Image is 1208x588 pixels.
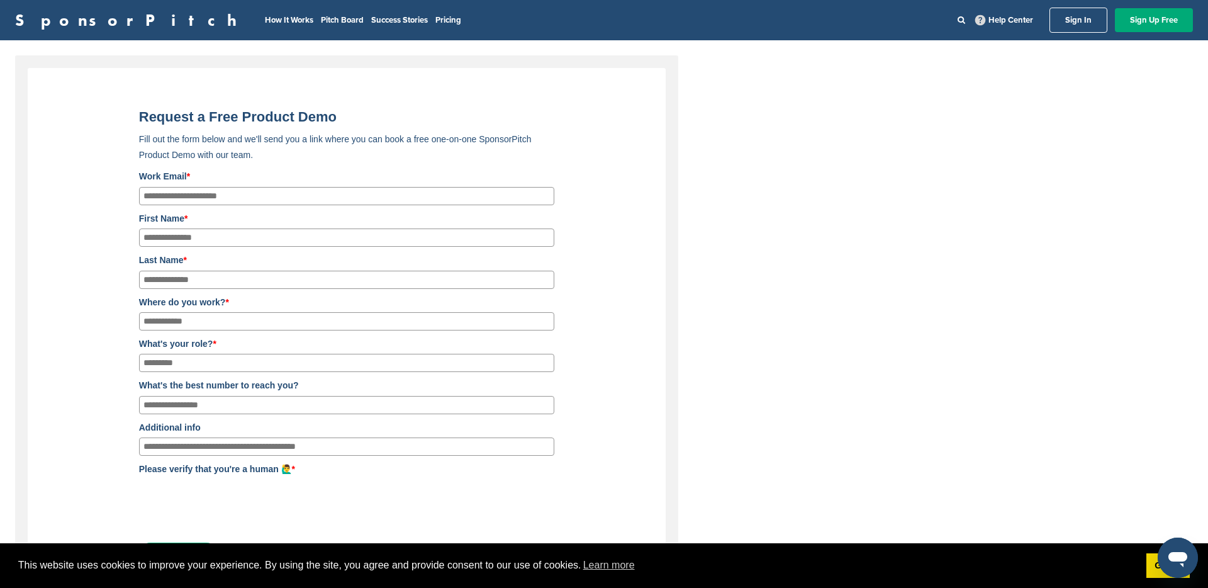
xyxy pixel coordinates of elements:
[265,15,313,25] a: How It Works
[371,15,428,25] a: Success Stories
[139,132,554,163] p: Fill out the form below and we'll send you a link where you can book a free one-on-one SponsorPit...
[139,295,554,309] label: Where do you work?
[1146,553,1190,579] a: dismiss cookie message
[435,15,461,25] a: Pricing
[139,109,554,125] title: Request a Free Product Demo
[581,556,637,575] a: learn more about cookies
[973,13,1036,28] a: Help Center
[139,378,554,392] label: What's the best number to reach you?
[15,12,245,28] a: SponsorPitch
[139,169,554,183] label: Work Email
[139,212,554,225] label: First Name
[139,462,554,476] label: Please verify that you're a human 🙋‍♂️
[139,480,330,529] iframe: reCAPTCHA
[1115,8,1193,32] a: Sign Up Free
[321,15,364,25] a: Pitch Board
[1049,8,1107,33] a: Sign In
[139,337,554,351] label: What's your role?
[139,253,554,267] label: Last Name
[139,421,554,434] label: Additional info
[1158,538,1198,578] iframe: Button to launch messaging window
[18,556,1136,575] span: This website uses cookies to improve your experience. By using the site, you agree and provide co...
